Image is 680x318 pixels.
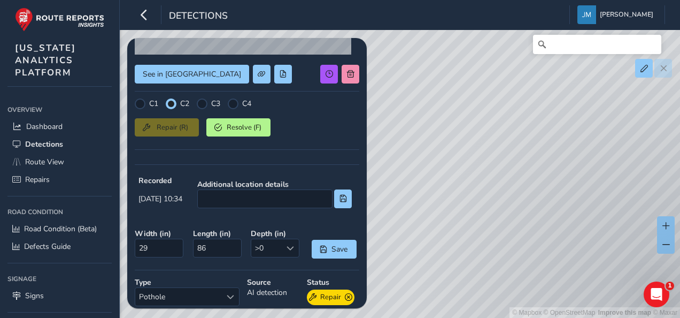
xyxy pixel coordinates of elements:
span: Repair [320,292,341,303]
strong: Additional location details [197,179,352,190]
span: Repairs [25,175,50,185]
span: Route View [25,157,64,167]
span: 1 [666,282,674,290]
input: Search [533,35,661,54]
div: Overview [7,102,112,118]
strong: Recorded [138,176,182,186]
span: Detections [169,9,228,24]
span: Resolve (F) [226,123,262,132]
span: Detections [25,139,63,149]
button: See in Route View [135,65,249,84]
button: [PERSON_NAME] [577,5,657,24]
label: C1 [149,99,158,109]
span: Road Condition (Beta) [24,224,97,234]
strong: Width ( in ) [135,229,186,239]
span: See in [GEOGRAPHIC_DATA] [143,69,241,79]
a: Repairs [7,171,112,188]
a: Signs [7,287,112,305]
strong: Source [247,277,299,287]
button: Save [312,240,357,259]
span: Save [331,244,349,254]
strong: Type [135,277,239,287]
a: Detections [7,135,112,153]
a: Route View [7,153,112,171]
label: C3 [211,99,220,109]
a: Defects Guide [7,238,112,255]
label: C2 [180,99,189,109]
strong: Depth ( in ) [251,229,302,239]
a: Road Condition (Beta) [7,220,112,238]
div: Road Condition [7,204,112,220]
div: Signage [7,271,112,287]
span: Defects Guide [24,241,71,252]
span: [PERSON_NAME] [600,5,653,24]
button: Resolve (F) [206,118,271,137]
iframe: Intercom live chat [644,282,669,307]
img: diamond-layout [577,5,596,24]
span: [US_STATE] ANALYTICS PLATFORM [15,42,76,79]
div: AI detection [243,274,303,310]
a: Dashboard [7,118,112,135]
strong: Status [307,277,359,287]
img: rr logo [15,7,104,32]
span: Dashboard [26,122,63,132]
span: >0 [251,239,281,257]
strong: Length ( in ) [193,229,244,239]
span: Signs [25,291,44,301]
label: C4 [242,99,251,109]
span: [DATE] 10:34 [138,194,182,204]
div: Select a type [221,288,239,306]
span: Pothole [135,288,221,306]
